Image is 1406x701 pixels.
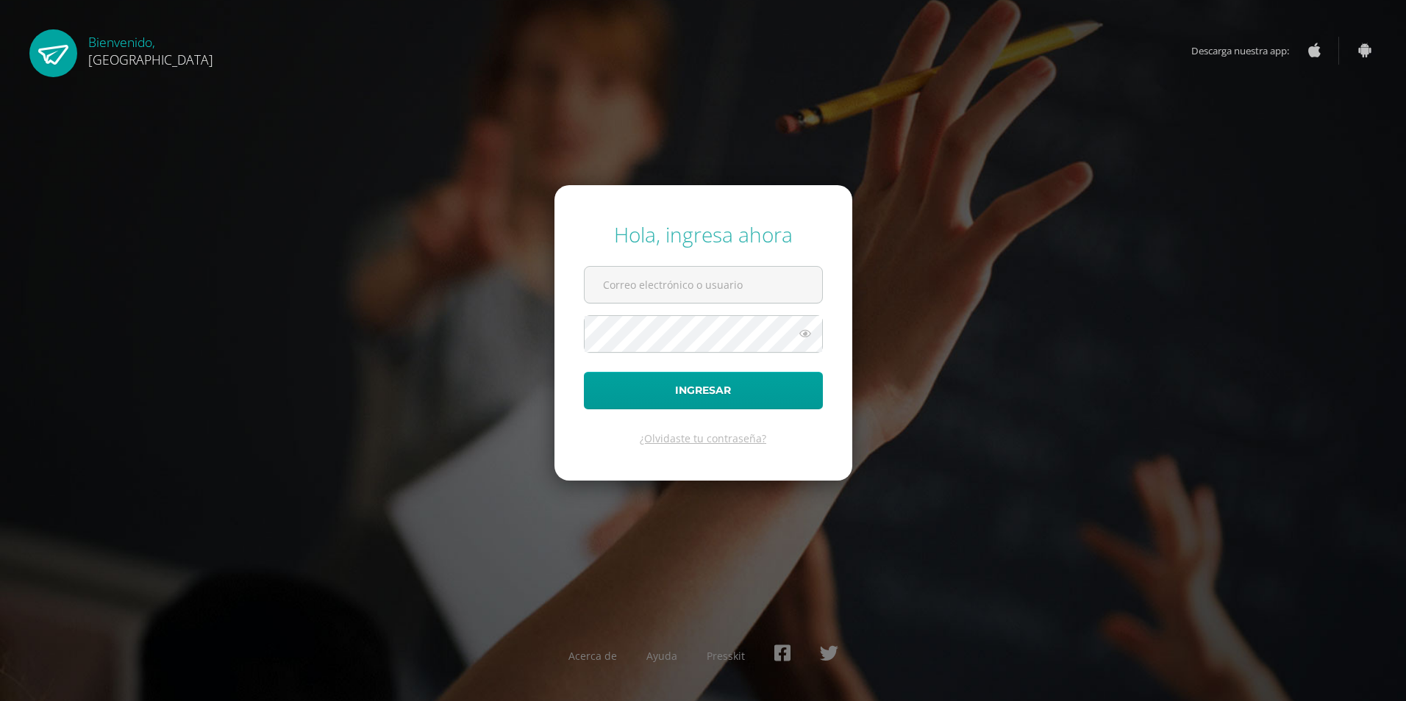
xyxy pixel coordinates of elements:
[707,649,745,663] a: Presskit
[584,220,823,248] div: Hola, ingresa ahora
[640,431,766,445] a: ¿Olvidaste tu contraseña?
[584,372,823,409] button: Ingresar
[568,649,617,663] a: Acerca de
[1191,37,1304,65] span: Descarga nuestra app:
[88,29,213,68] div: Bienvenido,
[585,267,822,303] input: Correo electrónico o usuario
[88,51,213,68] span: [GEOGRAPHIC_DATA]
[646,649,677,663] a: Ayuda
